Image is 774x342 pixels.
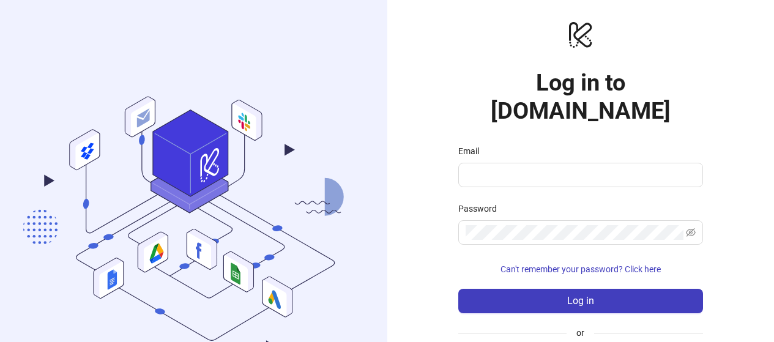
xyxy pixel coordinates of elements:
input: Email [466,168,693,182]
a: Can't remember your password? Click here [458,264,703,274]
h1: Log in to [DOMAIN_NAME] [458,69,703,125]
span: or [567,326,594,340]
button: Can't remember your password? Click here [458,259,703,279]
span: Log in [567,296,594,307]
span: Can't remember your password? Click here [500,264,661,274]
input: Password [466,225,683,240]
button: Log in [458,289,703,313]
label: Password [458,202,505,215]
span: eye-invisible [686,228,696,237]
label: Email [458,144,487,158]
